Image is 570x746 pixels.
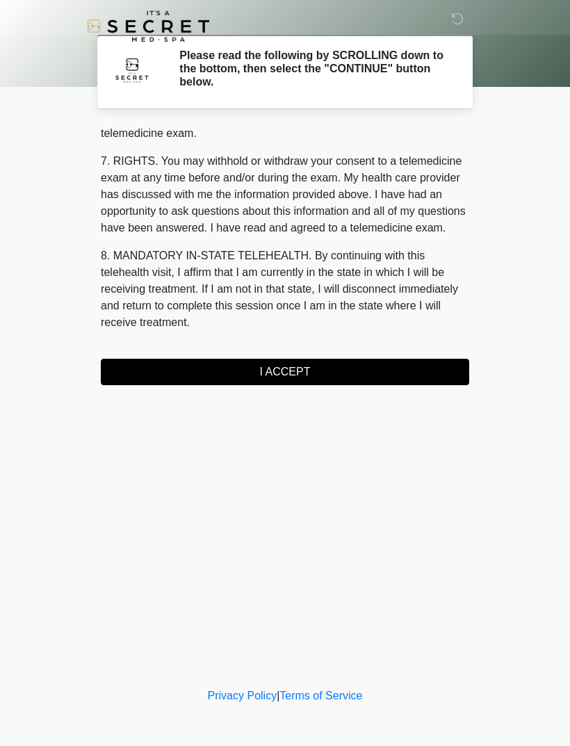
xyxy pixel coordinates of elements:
[208,690,277,702] a: Privacy Policy
[111,49,153,90] img: Agent Avatar
[179,49,448,89] h2: Please read the following by SCROLLING down to the bottom, then select the "CONTINUE" button below.
[87,10,209,42] img: It's A Secret Med Spa Logo
[277,690,279,702] a: |
[279,690,362,702] a: Terms of Service
[101,359,469,385] button: I ACCEPT
[101,153,469,236] p: 7. RIGHTS. You may withhold or withdraw your consent to a telemedicine exam at any time before an...
[101,248,469,331] p: 8. MANDATORY IN-STATE TELEHEALTH. By continuing with this telehealth visit, I affirm that I am cu...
